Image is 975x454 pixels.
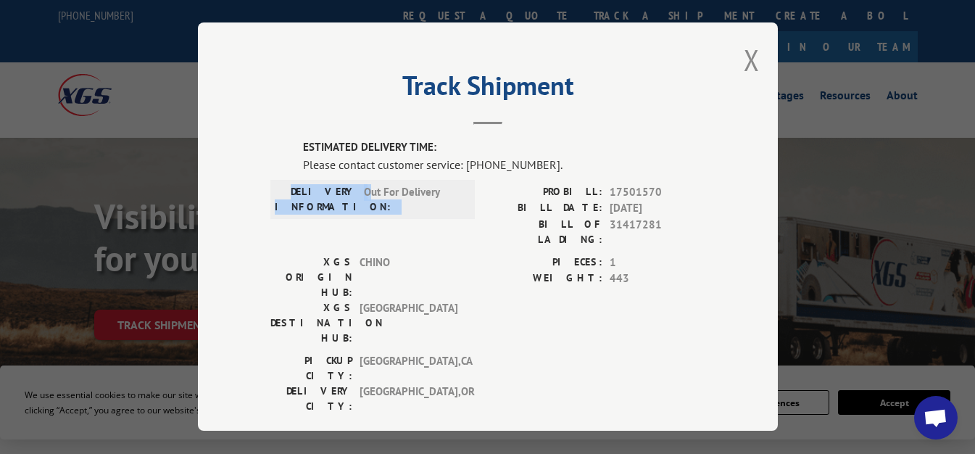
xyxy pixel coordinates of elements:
[270,255,352,300] label: XGS ORIGIN HUB:
[488,200,602,217] label: BILL DATE:
[270,353,352,384] label: PICKUP CITY:
[364,184,462,215] span: Out For Delivery
[488,184,602,201] label: PROBILL:
[275,184,357,215] label: DELIVERY INFORMATION:
[360,300,457,346] span: [GEOGRAPHIC_DATA]
[744,41,760,79] button: Close modal
[488,271,602,287] label: WEIGHT:
[270,75,705,103] h2: Track Shipment
[488,255,602,271] label: PIECES:
[610,271,705,287] span: 443
[488,217,602,247] label: BILL OF LADING:
[303,139,705,156] label: ESTIMATED DELIVERY TIME:
[610,255,705,271] span: 1
[610,184,705,201] span: 17501570
[610,217,705,247] span: 31417281
[270,384,352,414] label: DELIVERY CITY:
[360,255,457,300] span: CHINO
[914,396,958,439] div: Open chat
[360,353,457,384] span: [GEOGRAPHIC_DATA] , CA
[610,200,705,217] span: [DATE]
[270,300,352,346] label: XGS DESTINATION HUB:
[360,384,457,414] span: [GEOGRAPHIC_DATA] , OR
[303,156,705,173] div: Please contact customer service: [PHONE_NUMBER].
